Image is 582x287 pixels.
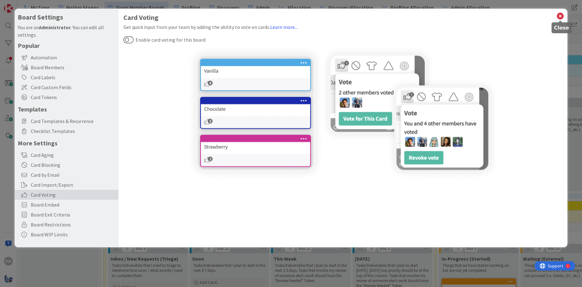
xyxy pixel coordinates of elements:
h1: Card Voting [123,14,562,21]
h5: More Settings [18,139,115,147]
div: Automation [15,52,118,62]
div: Card Labels [15,72,118,82]
div: Board WIP Limits [15,230,118,239]
div: Get quick input from your team by adding the ability to vote on cards. [123,23,562,31]
span: Card Custom Fields [31,84,115,91]
span: Support [13,1,28,8]
span: Board Restrictions [31,221,115,228]
span: Board Embed [31,201,115,208]
label: Enable card voting for this board [123,36,206,44]
div: Card Import/Export [15,180,118,190]
div: Board Members [15,62,118,72]
span: Checklist Templates [31,127,115,135]
span: Card Templates & Recurrence [31,117,115,125]
h5: Popular [18,42,115,49]
h5: Close [554,25,569,31]
a: Learn more... [270,24,298,30]
img: card-voting.png [187,46,498,180]
span: Board Exit Criteria [31,211,115,218]
span: Card Tokens [31,93,115,101]
h4: Board Settings [18,13,115,21]
span: Card by Email [31,171,115,179]
div: 1 [32,2,34,7]
span: Card Voting [31,191,115,198]
button: Enable card voting for this board [123,36,134,44]
h5: Templates [18,105,115,113]
div: Card Blocking [15,160,118,170]
b: Administrator [39,24,71,30]
div: You are an . You can edit all settings. [18,24,115,39]
div: Card Aging [15,150,118,160]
